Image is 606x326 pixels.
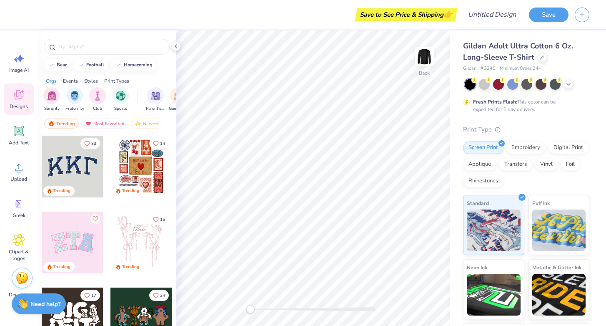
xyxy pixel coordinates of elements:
div: Transfers [499,158,532,171]
div: Vinyl [535,158,558,171]
div: Trending [44,119,79,129]
span: Metallic & Glitter Ink [532,263,581,272]
div: filter for Club [89,87,106,112]
img: Sorority Image [47,91,57,101]
div: Applique [463,158,496,171]
span: Upload [10,176,27,182]
img: trend_line.gif [78,63,85,68]
span: 15 [160,217,165,222]
div: Orgs [46,77,57,85]
div: Events [63,77,78,85]
input: Try "Alpha" [58,43,164,51]
button: filter button [169,87,188,112]
span: Sorority [44,106,60,112]
img: Club Image [93,91,102,101]
button: filter button [112,87,129,112]
span: Club [93,106,102,112]
img: Parent's Weekend Image [151,91,160,101]
img: Puff Ink [532,210,586,251]
button: Like [149,290,169,301]
button: homecoming [111,59,156,71]
button: filter button [65,87,84,112]
div: Newest [131,119,163,129]
button: Like [149,138,169,149]
button: Like [90,214,100,224]
img: Sports Image [116,91,125,101]
div: filter for Sports [112,87,129,112]
span: Designs [10,103,28,110]
span: 14 [160,142,165,146]
button: filter button [146,87,165,112]
button: filter button [89,87,106,112]
img: trend_line.gif [115,63,122,68]
img: most_fav.gif [85,121,92,126]
button: Save [529,8,568,22]
div: Most Favorited [81,119,128,129]
div: Digital Print [548,142,588,154]
span: 17 [91,293,96,298]
strong: Fresh Prints Flash: [473,99,517,105]
span: # G240 [481,65,496,72]
div: Accessibility label [246,305,255,313]
span: 👉 [443,9,453,19]
span: Clipart & logos [5,248,33,262]
button: filter button [43,87,60,112]
div: Rhinestones [463,175,503,187]
div: homecoming [124,63,153,67]
div: Trending [122,188,139,194]
span: Gildan [463,65,476,72]
img: newest.gif [135,121,141,126]
div: filter for Game Day [169,87,188,112]
div: Save to See Price & Shipping [357,8,455,21]
div: filter for Sorority [43,87,60,112]
button: football [73,59,108,71]
div: Trending [122,264,139,270]
span: Image AI [9,67,29,73]
span: Gildan Adult Ultra Cotton 6 Oz. Long-Sleeve T-Shirt [463,41,573,62]
span: Game Day [169,106,188,112]
span: Standard [467,199,489,207]
span: Neon Ink [467,263,487,272]
img: Fraternity Image [70,91,79,101]
button: Like [80,138,100,149]
div: This color can be expedited for 5 day delivery. [473,98,576,113]
img: trend_line.gif [48,63,55,68]
div: Print Type [463,125,589,134]
button: Like [80,290,100,301]
div: bear [57,63,67,67]
div: filter for Fraternity [65,87,84,112]
div: Foil [561,158,580,171]
img: trending.gif [48,121,55,126]
div: Trending [53,264,70,270]
span: Sports [114,106,127,112]
span: 33 [91,142,96,146]
div: Embroidery [506,142,546,154]
div: Print Types [104,77,129,85]
div: football [86,63,104,67]
span: Greek [13,212,25,219]
div: Screen Print [463,142,503,154]
strong: Need help? [30,300,60,308]
input: Untitled Design [461,6,523,23]
img: Metallic & Glitter Ink [532,274,586,316]
img: Game Day Image [174,91,183,101]
button: bear [44,59,70,71]
span: 34 [160,293,165,298]
img: Standard [467,210,521,251]
span: Add Text [9,139,29,146]
img: Back [416,48,433,65]
button: Like [149,214,169,225]
span: Puff Ink [532,199,550,207]
span: Parent's Weekend [146,106,165,112]
img: Neon Ink [467,274,521,316]
span: Minimum Order: 24 + [500,65,541,72]
div: Styles [84,77,98,85]
div: filter for Parent's Weekend [146,87,165,112]
span: Decorate [9,291,29,298]
span: Fraternity [65,106,84,112]
div: Trending [53,188,70,194]
div: Back [419,69,430,77]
